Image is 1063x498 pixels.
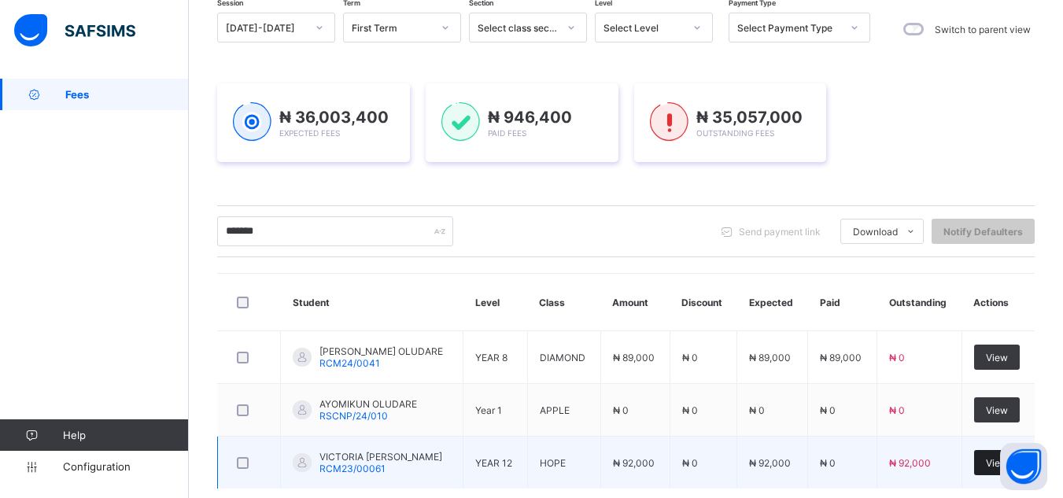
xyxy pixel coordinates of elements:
[29,386,107,397] span: TOTAL EXPECTED
[63,460,188,473] span: Configuration
[696,108,803,127] span: ₦ 35,057,000
[29,445,112,456] span: Amount Remaining
[986,457,1008,469] span: View
[37,181,1035,192] span: [PERSON_NAME]
[853,226,898,238] span: Download
[89,312,632,323] div: Tuition
[642,474,670,485] span: [DATE]
[89,272,632,283] div: Lesson Fee
[682,352,698,363] span: ₦ 0
[633,326,666,337] span: ₦ 3,000
[986,352,1008,363] span: View
[642,386,696,397] span: ₦ 92,000.00
[477,99,603,114] span: Royal College Masaka
[935,24,1031,35] label: Switch to parent view
[516,52,555,91] img: Royal College Masaka
[29,426,86,437] span: Amount Paid
[783,271,840,285] td: 1
[749,352,791,363] span: ₦ 89,000
[749,404,765,416] span: ₦ 0
[279,108,389,127] span: ₦ 36,003,400
[488,108,572,127] span: ₦ 946,400
[943,226,1023,238] span: Notify Defaulters
[613,404,629,416] span: ₦ 0
[463,274,528,331] th: Level
[613,457,655,469] span: ₦ 92,000
[613,352,655,363] span: ₦ 89,000
[783,325,840,338] td: 1
[783,312,840,325] td: 1
[682,457,698,469] span: ₦ 0
[737,274,808,331] th: Expected
[89,259,632,270] div: [PERSON_NAME] & Inter-house Sport
[642,445,671,456] span: ₦ 0.00
[889,457,931,469] span: ₦ 92,000
[944,312,984,323] span: ₦ 73,000
[841,247,984,258] th: amount
[642,367,671,378] span: ₦ 0.00
[281,274,463,331] th: Student
[737,22,841,34] div: Select Payment Type
[783,258,840,271] td: 1
[319,463,386,474] span: RCM23/00061
[478,22,558,34] div: Select class section
[670,274,737,331] th: Discount
[37,162,146,173] span: [DATE]-[DATE] / First Term
[29,367,67,378] span: Discount
[475,404,502,416] span: Year 1
[88,247,633,258] th: item
[877,274,962,331] th: Outstanding
[319,345,443,357] span: [PERSON_NAME] OLUDARE
[650,102,688,142] img: outstanding-1.146d663e52f09953f639664a84e30106.svg
[632,247,783,258] th: unit price
[475,352,508,363] span: YEAR 8
[319,357,380,369] span: RCM24/0041
[633,312,672,323] span: ₦ 73,000
[986,404,1008,416] span: View
[950,299,984,310] span: ₦ 2,000
[511,24,561,44] img: receipt.26f346b57495a98c98ef9b0bc63aa4d8.svg
[633,272,666,283] span: ₦ 3,500
[233,102,271,142] img: expected-1.03dd87d44185fb6c27cc9b2570c10499.svg
[319,451,442,463] span: VICTORIA [PERSON_NAME]
[441,102,480,142] img: paid-1.3eb1404cbcb1d3b736510a26bbfa3ccb.svg
[352,22,432,34] div: First Term
[950,272,984,283] span: ₦ 3,500
[950,326,984,337] span: ₦ 3,000
[889,404,905,416] span: ₦ 0
[633,259,666,270] span: ₦ 7,000
[279,128,340,138] span: Expected Fees
[950,259,984,270] span: ₦ 7,000
[540,404,570,416] span: APPLE
[739,226,821,238] span: Send payment link
[633,299,666,310] span: ₦ 2,000
[682,404,698,416] span: ₦ 0
[319,398,417,410] span: AYOMIKUN OLUDARE
[29,406,132,417] span: Previously Paid Amount
[1000,443,1047,490] button: Open asap
[226,22,306,34] div: [DATE]-[DATE]
[89,286,632,297] div: Skill Acquisition
[820,457,836,469] span: ₦ 0
[889,352,905,363] span: ₦ 0
[808,274,877,331] th: Paid
[65,88,189,101] span: Fees
[961,274,1035,331] th: Actions
[642,426,695,437] span: ₦ 92,000.00
[319,410,388,422] span: RSCNP/24/010
[527,274,600,331] th: Class
[475,457,512,469] span: YEAR 12
[696,128,774,138] span: Outstanding Fees
[603,22,684,34] div: Select Level
[950,286,984,297] span: ₦ 3,500
[37,200,1035,211] span: YEAR 10 HOPE
[820,352,862,363] span: ₦ 89,000
[783,298,840,312] td: 1
[600,274,670,331] th: Amount
[749,457,791,469] span: ₦ 92,000
[783,285,840,298] td: 1
[642,406,671,417] span: ₦ 0.00
[89,326,632,337] div: Event
[820,404,836,416] span: ₦ 0
[783,247,840,258] th: qty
